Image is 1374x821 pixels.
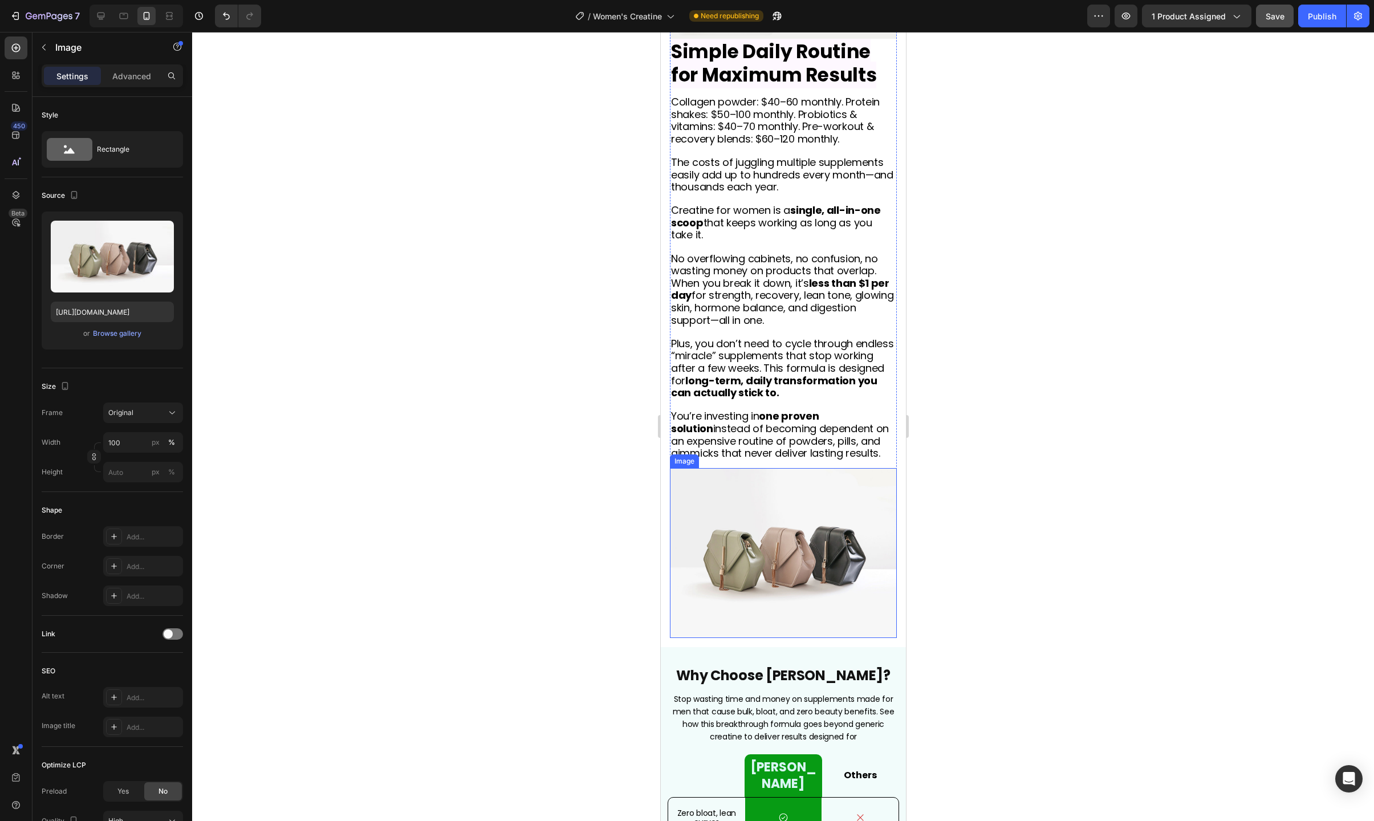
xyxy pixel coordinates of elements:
[51,221,174,292] img: preview-image
[165,465,178,479] button: px
[97,136,166,162] div: Rectangle
[1152,10,1226,22] span: 1 product assigned
[1335,765,1363,792] div: Open Intercom Messenger
[42,561,64,571] div: Corner
[55,40,152,54] p: Image
[215,5,261,27] div: Undo/Redo
[701,11,759,21] span: Need republishing
[108,408,133,418] span: Original
[42,188,81,204] div: Source
[51,302,174,322] input: https://example.com/image.jpg
[42,379,72,395] div: Size
[103,432,183,453] input: px%
[161,766,238,806] div: Background Image
[42,721,75,731] div: Image title
[149,436,162,449] button: %
[112,70,151,82] p: Advanced
[42,666,55,676] div: SEO
[42,531,64,542] div: Border
[92,328,142,339] button: Browse gallery
[42,691,64,701] div: Alt text
[661,32,906,821] iframe: Design area
[5,5,85,27] button: 7
[1308,10,1336,22] div: Publish
[93,328,141,339] div: Browse gallery
[56,70,88,82] p: Settings
[152,467,160,477] div: px
[152,437,160,448] div: px
[168,467,175,477] div: %
[42,467,63,477] label: Height
[42,786,67,796] div: Preload
[149,465,162,479] button: %
[42,437,60,448] label: Width
[168,437,175,448] div: %
[11,121,27,131] div: 450
[588,10,591,22] span: /
[13,777,79,796] p: Zero bloat, lean curves
[103,462,183,482] input: px%
[117,786,129,796] span: Yes
[1266,11,1284,21] span: Save
[9,209,27,218] div: Beta
[127,591,180,601] div: Add...
[75,9,80,23] p: 7
[1142,5,1251,27] button: 1 product assigned
[42,760,86,770] div: Optimize LCP
[127,562,180,572] div: Add...
[42,110,58,120] div: Style
[83,327,90,340] span: or
[1256,5,1294,27] button: Save
[165,436,178,449] button: px
[127,722,180,733] div: Add...
[127,532,180,542] div: Add...
[158,786,168,796] span: No
[127,693,180,703] div: Add...
[1298,5,1346,27] button: Publish
[42,505,62,515] div: Shape
[103,403,183,423] button: Original
[42,629,55,639] div: Link
[42,408,63,418] label: Frame
[593,10,662,22] span: Women's Creatine
[42,591,68,601] div: Shadow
